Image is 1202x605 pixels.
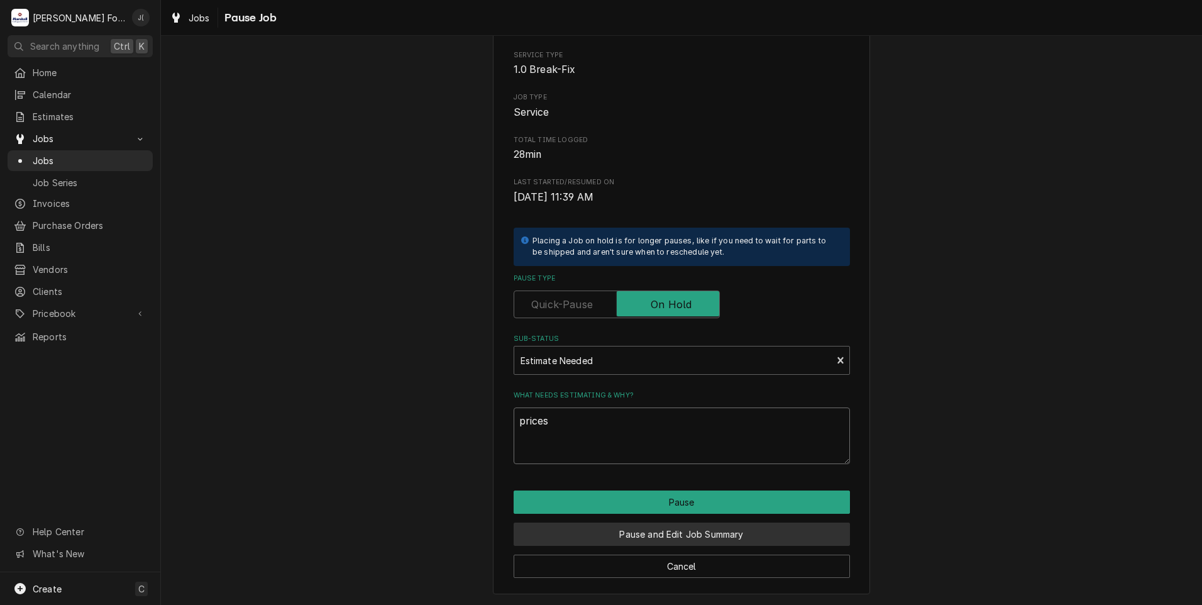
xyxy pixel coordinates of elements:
span: Home [33,66,146,79]
label: Sub-Status [514,334,850,344]
span: Jobs [33,132,128,145]
a: Purchase Orders [8,215,153,236]
span: 1.0 Break-Fix [514,64,576,75]
div: Marshall Food Equipment Service's Avatar [11,9,29,26]
a: Go to Jobs [8,128,153,149]
a: Invoices [8,193,153,214]
textarea: prices [514,408,850,464]
span: Job Type [514,92,850,103]
span: Service Type [514,50,850,60]
span: Total Time Logged [514,135,850,145]
div: Button Group Row [514,514,850,546]
a: Vendors [8,259,153,280]
span: Jobs [189,11,210,25]
a: Bills [8,237,153,258]
a: Go to Help Center [8,521,153,542]
a: Go to What's New [8,543,153,564]
a: Clients [8,281,153,302]
a: Home [8,62,153,83]
a: Jobs [8,150,153,171]
span: Job Type [514,105,850,120]
div: Jeff Debigare (109)'s Avatar [132,9,150,26]
div: Last Started/Resumed On [514,177,850,204]
div: Total Time Logged [514,135,850,162]
span: Search anything [30,40,99,53]
span: Calendar [33,88,146,101]
span: Job Series [33,176,146,189]
span: Last Started/Resumed On [514,190,850,205]
a: Go to Pricebook [8,303,153,324]
span: Vendors [33,263,146,276]
span: Invoices [33,197,146,210]
a: Jobs [165,8,215,28]
span: Jobs [33,154,146,167]
div: What needs estimating & why? [514,391,850,464]
button: Cancel [514,555,850,578]
a: Estimates [8,106,153,127]
div: M [11,9,29,26]
label: Pause Type [514,274,850,284]
span: Help Center [33,525,145,538]
span: Create [33,584,62,594]
span: Reports [33,330,146,343]
span: What's New [33,547,145,560]
button: Pause and Edit Job Summary [514,523,850,546]
span: Pricebook [33,307,128,320]
button: Pause [514,491,850,514]
div: Button Group Row [514,546,850,578]
div: Placing a Job on hold is for longer pauses, like if you need to wait for parts to be shipped and ... [532,235,837,258]
div: Button Group Row [514,491,850,514]
a: Job Series [8,172,153,193]
div: Pause Type [514,274,850,318]
span: Purchase Orders [33,219,146,232]
span: Bills [33,241,146,254]
span: 28min [514,148,542,160]
span: Clients [33,285,146,298]
div: Button Group [514,491,850,578]
label: What needs estimating & why? [514,391,850,401]
div: Sub-Status [514,334,850,375]
a: Calendar [8,84,153,105]
span: Total Time Logged [514,147,850,162]
span: [DATE] 11:39 AM [514,191,593,203]
span: C [138,582,145,596]
a: Reports [8,326,153,347]
span: Pause Job [221,9,277,26]
div: J( [132,9,150,26]
span: Service Type [514,62,850,77]
span: Service [514,106,549,118]
button: Search anythingCtrlK [8,35,153,57]
span: K [139,40,145,53]
span: Estimates [33,110,146,123]
span: Last Started/Resumed On [514,177,850,187]
span: Ctrl [114,40,130,53]
div: [PERSON_NAME] Food Equipment Service [33,11,125,25]
div: Job Type [514,92,850,119]
div: Service Type [514,50,850,77]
